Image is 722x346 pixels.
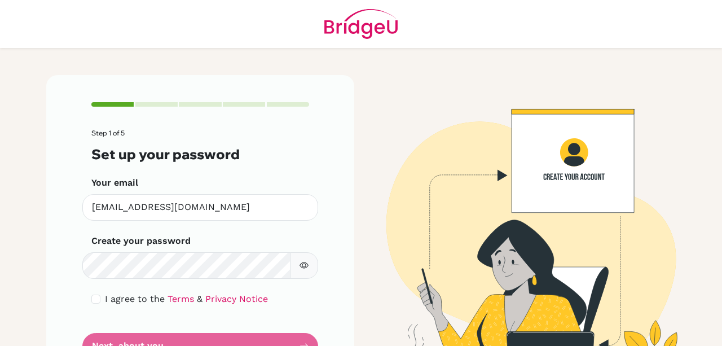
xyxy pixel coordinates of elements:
[197,294,202,304] span: &
[91,176,138,190] label: Your email
[91,129,125,137] span: Step 1 of 5
[82,194,318,221] input: Insert your email*
[168,294,194,304] a: Terms
[91,234,191,248] label: Create your password
[205,294,268,304] a: Privacy Notice
[91,146,309,163] h3: Set up your password
[105,294,165,304] span: I agree to the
